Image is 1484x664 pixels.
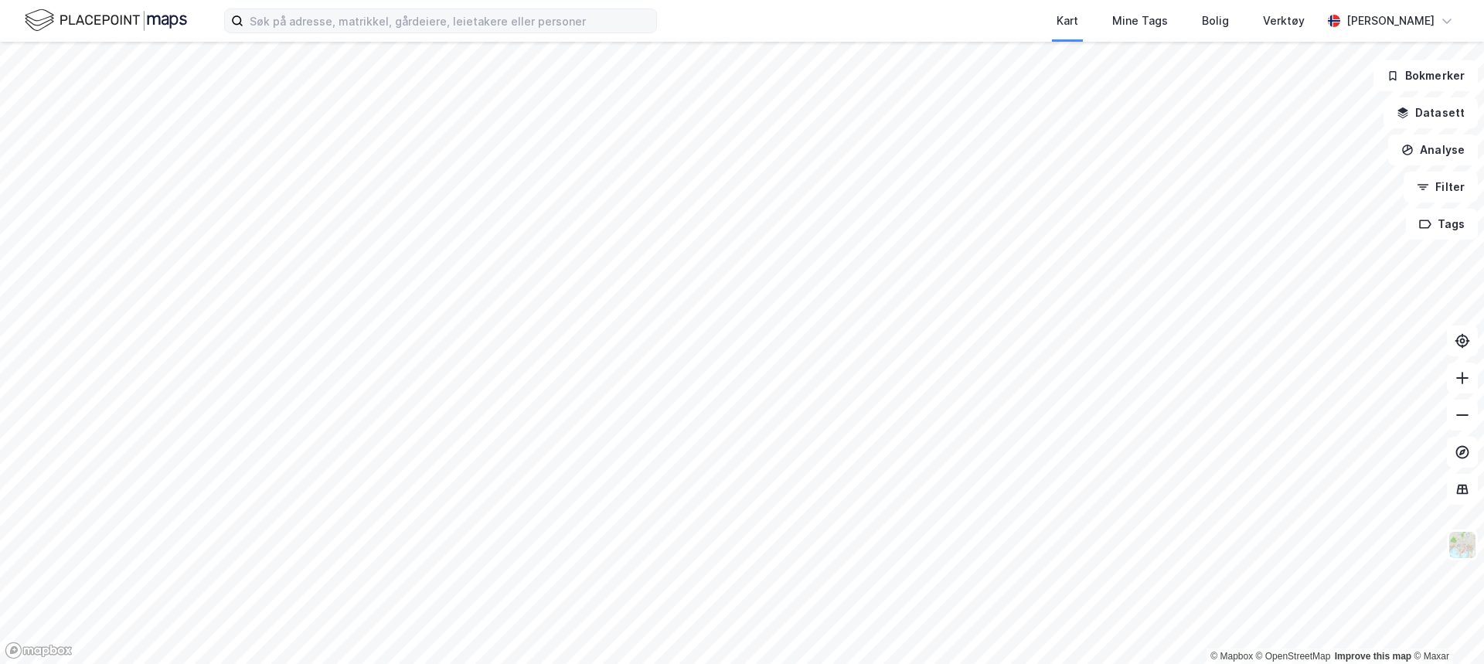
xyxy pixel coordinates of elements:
button: Tags [1406,209,1478,240]
div: Mine Tags [1112,12,1168,30]
div: Bolig [1202,12,1229,30]
a: Mapbox homepage [5,642,73,659]
img: logo.f888ab2527a4732fd821a326f86c7f29.svg [25,7,187,34]
a: Improve this map [1335,651,1411,662]
button: Datasett [1384,97,1478,128]
button: Analyse [1388,135,1478,165]
input: Søk på adresse, matrikkel, gårdeiere, leietakere eller personer [243,9,656,32]
a: Mapbox [1210,651,1253,662]
div: Verktøy [1263,12,1305,30]
a: OpenStreetMap [1256,651,1331,662]
div: Kart [1057,12,1078,30]
button: Bokmerker [1373,60,1478,91]
div: [PERSON_NAME] [1346,12,1435,30]
img: Z [1448,530,1477,560]
button: Filter [1404,172,1478,203]
iframe: Chat Widget [1407,590,1484,664]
